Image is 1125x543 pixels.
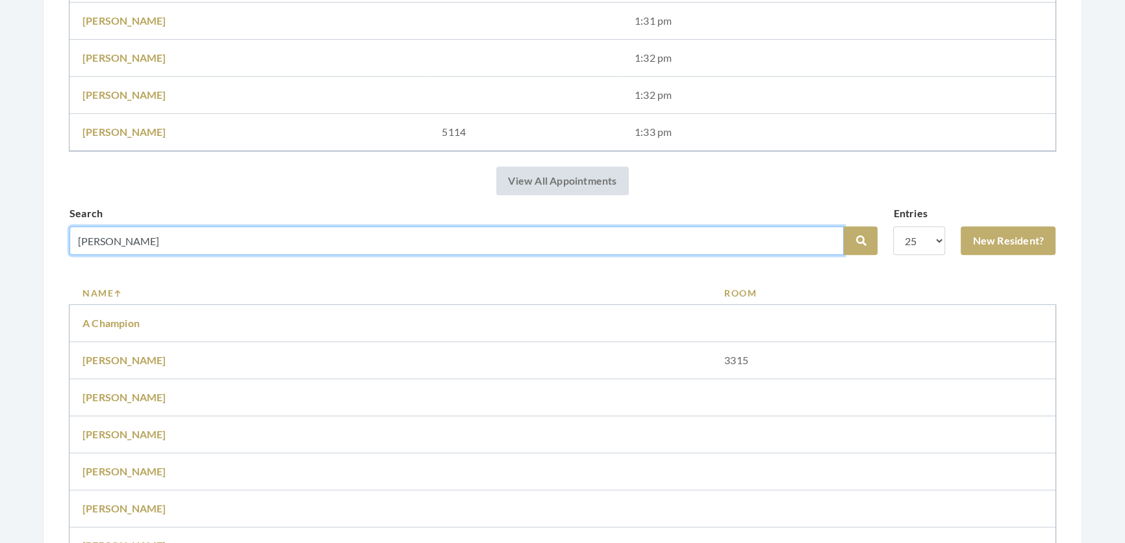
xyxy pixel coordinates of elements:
[82,465,166,477] a: [PERSON_NAME]
[622,114,1055,151] td: 1:33 pm
[622,77,1055,114] td: 1:32 pm
[82,51,166,64] a: [PERSON_NAME]
[724,286,1043,300] a: Room
[82,286,698,300] a: Name
[622,3,1055,40] td: 1:31 pm
[82,354,166,366] a: [PERSON_NAME]
[711,342,1055,379] td: 3315
[82,126,166,138] a: [PERSON_NAME]
[622,40,1055,77] td: 1:32 pm
[496,166,628,195] a: View All Appointments
[82,502,166,514] a: [PERSON_NAME]
[82,428,166,440] a: [PERSON_NAME]
[961,226,1055,255] a: New Resident?
[893,205,927,221] label: Entries
[70,226,844,255] input: Search by name or room number
[82,391,166,403] a: [PERSON_NAME]
[70,205,103,221] label: Search
[82,317,140,329] a: A Champion
[82,88,166,101] a: [PERSON_NAME]
[82,14,166,27] a: [PERSON_NAME]
[429,114,622,151] td: 5114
